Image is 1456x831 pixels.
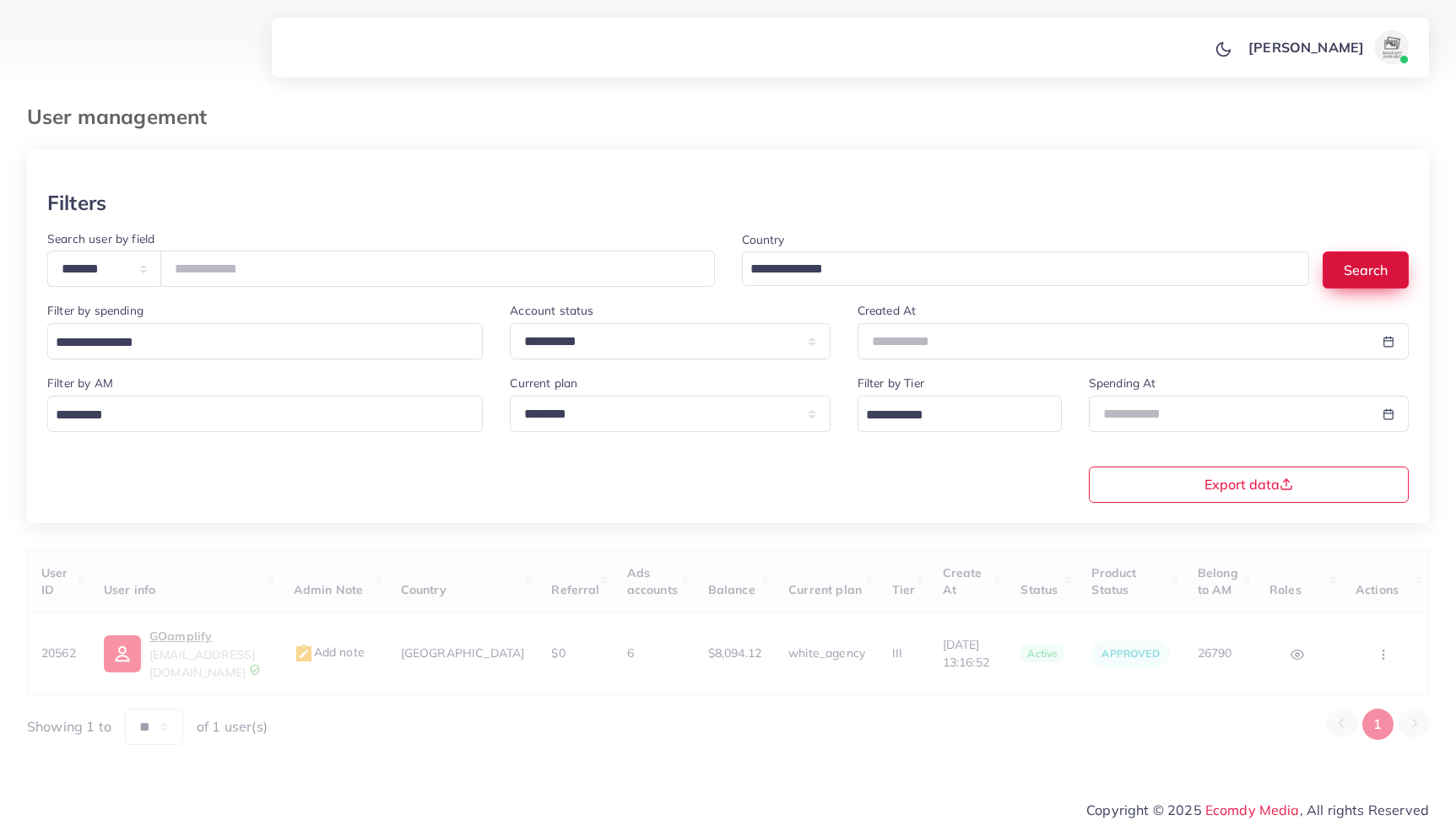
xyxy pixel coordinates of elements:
[50,330,461,356] input: Search for option
[1375,30,1409,64] img: avatar
[1086,800,1429,820] span: Copyright © 2025
[1204,478,1293,491] span: Export data
[47,375,113,391] label: Filter by AM
[1089,375,1156,391] label: Spending At
[47,191,106,215] h3: Filters
[47,230,154,247] label: Search user by field
[742,231,785,248] label: Country
[858,375,924,391] label: Filter by Tier
[50,402,461,429] input: Search for option
[27,105,220,129] h3: User management
[510,375,577,391] label: Current plan
[1248,37,1364,57] p: [PERSON_NAME]
[744,256,1288,283] input: Search for option
[742,251,1310,286] div: Search for option
[47,302,143,319] label: Filter by spending
[1323,251,1409,288] button: Search
[510,302,593,319] label: Account status
[858,302,917,319] label: Created At
[1205,801,1300,818] a: Ecomdy Media
[1089,467,1409,503] button: Export data
[47,323,483,359] div: Search for option
[1239,30,1415,64] a: [PERSON_NAME]avatar
[860,402,1040,429] input: Search for option
[47,396,483,432] div: Search for option
[858,396,1062,432] div: Search for option
[1300,800,1429,820] span: , All rights Reserved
